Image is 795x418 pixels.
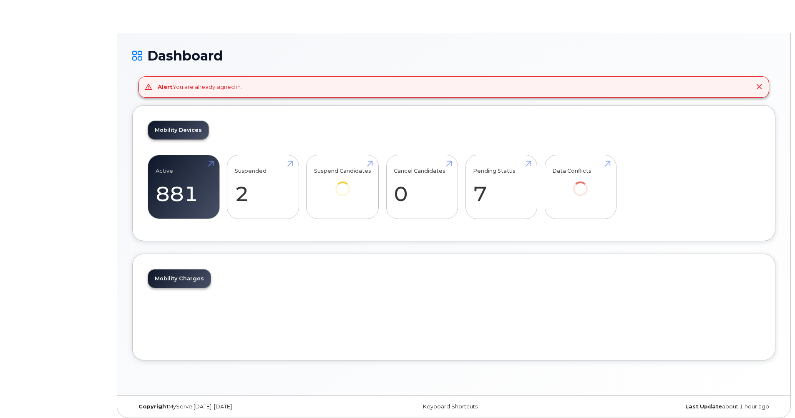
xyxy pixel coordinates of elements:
[473,159,529,214] a: Pending Status 7
[148,269,211,288] a: Mobility Charges
[314,159,371,207] a: Suspend Candidates
[148,121,209,139] a: Mobility Devices
[561,403,775,410] div: about 1 hour ago
[158,83,173,90] strong: Alert
[552,159,609,207] a: Data Conflicts
[158,83,242,91] div: You are already signed in.
[156,159,212,214] a: Active 881
[132,403,347,410] div: MyServe [DATE]–[DATE]
[235,159,291,214] a: Suspended 2
[138,403,169,410] strong: Copyright
[685,403,722,410] strong: Last Update
[132,48,775,63] h1: Dashboard
[423,403,478,410] a: Keyboard Shortcuts
[394,159,450,214] a: Cancel Candidates 0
